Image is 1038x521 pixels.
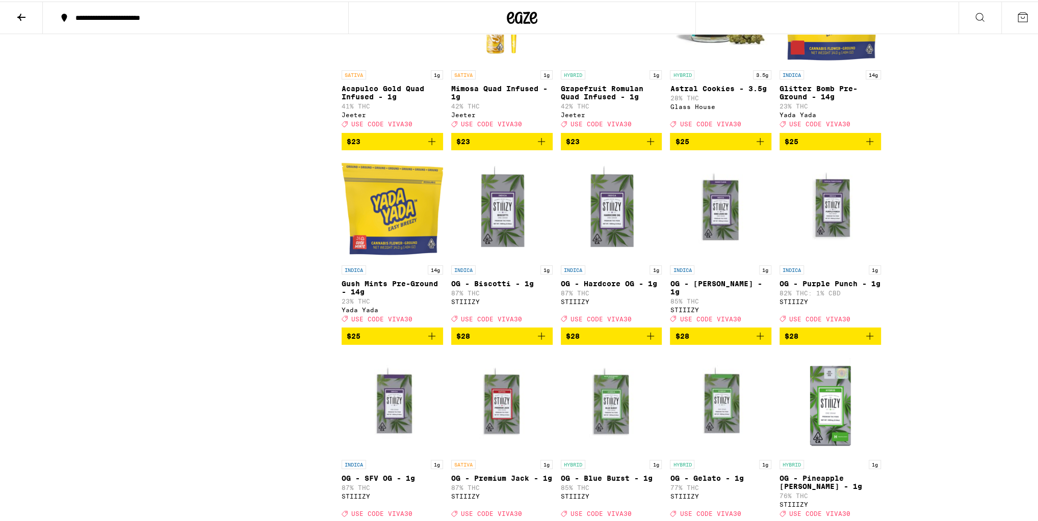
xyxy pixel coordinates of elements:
p: 1g [869,458,881,468]
p: 85% THC [561,483,662,489]
p: 14g [428,264,443,273]
a: Open page for OG - Pineapple Runtz - 1g from STIIIZY [780,351,881,520]
a: Open page for OG - Hardcore OG - 1g from STIIIZY [561,157,662,326]
a: Open page for OG - Purple Punch - 1g from STIIIZY [780,157,881,326]
span: $23 [347,136,360,144]
p: HYBRID [780,458,804,468]
span: USE CODE VIVA30 [461,120,522,126]
div: STIIIZY [342,491,443,498]
p: 87% THC [451,483,553,489]
img: Yada Yada - Gush Mints Pre-Ground - 14g [342,157,443,259]
span: USE CODE VIVA30 [680,509,741,515]
div: STIIIZY [780,297,881,304]
span: $28 [566,331,580,339]
span: $23 [456,136,470,144]
button: Add to bag [451,131,553,149]
p: OG - Gelato - 1g [670,473,771,481]
p: 1g [650,458,662,468]
p: 42% THC [451,101,553,108]
span: USE CODE VIVA30 [680,314,741,321]
p: 28% THC [670,93,771,100]
a: Open page for OG - King Louis XIII - 1g from STIIIZY [670,157,771,326]
span: USE CODE VIVA30 [570,509,632,515]
button: Add to bag [561,326,662,343]
p: OG - Blue Burst - 1g [561,473,662,481]
span: $28 [675,331,689,339]
span: USE CODE VIVA30 [351,509,412,515]
p: OG - Hardcore OG - 1g [561,278,662,286]
a: Open page for OG - Gelato - 1g from STIIIZY [670,351,771,520]
button: Add to bag [342,326,443,343]
p: 87% THC [561,288,662,295]
button: Add to bag [670,326,771,343]
p: HYBRID [561,458,585,468]
img: STIIIZY - OG - King Louis XIII - 1g [670,157,771,259]
img: STIIIZY - OG - Purple Punch - 1g [780,157,881,259]
p: 3.5g [753,69,771,78]
p: SATIVA [342,69,366,78]
div: STIIIZY [780,500,881,506]
button: Add to bag [780,131,881,149]
span: USE CODE VIVA30 [570,120,632,126]
p: Mimosa Quad Infused - 1g [451,83,553,99]
a: Open page for OG - Premium Jack - 1g from STIIIZY [451,351,553,520]
a: Open page for OG - SFV OG - 1g from STIIIZY [342,351,443,520]
p: INDICA [780,264,804,273]
img: STIIIZY - OG - Blue Burst - 1g [561,351,662,453]
div: Yada Yada [342,305,443,312]
div: Yada Yada [780,110,881,117]
p: 41% THC [342,101,443,108]
p: HYBRID [561,69,585,78]
span: USE CODE VIVA30 [461,509,522,515]
p: 87% THC [451,288,553,295]
p: OG - [PERSON_NAME] - 1g [670,278,771,294]
div: Jeeter [342,110,443,117]
p: INDICA [342,458,366,468]
p: 77% THC [670,483,771,489]
p: SATIVA [451,458,476,468]
span: USE CODE VIVA30 [461,314,522,321]
p: 87% THC [342,483,443,489]
button: Add to bag [670,131,771,149]
span: $25 [675,136,689,144]
p: 1g [759,264,771,273]
div: Jeeter [451,110,553,117]
span: USE CODE VIVA30 [789,314,850,321]
img: STIIIZY - OG - Gelato - 1g [670,351,771,453]
p: 1g [759,458,771,468]
div: STIIIZY [561,491,662,498]
p: Acapulco Gold Quad Infused - 1g [342,83,443,99]
div: STIIIZY [670,491,771,498]
p: 1g [540,458,553,468]
p: HYBRID [670,458,694,468]
span: USE CODE VIVA30 [351,314,412,321]
p: 82% THC: 1% CBD [780,288,881,295]
span: $28 [785,331,798,339]
p: SATIVA [451,69,476,78]
p: INDICA [561,264,585,273]
img: STIIIZY - OG - Premium Jack - 1g [451,351,553,453]
div: STIIIZY [451,491,553,498]
p: 42% THC [561,101,662,108]
img: STIIIZY - OG - SFV OG - 1g [342,351,443,453]
div: Jeeter [561,110,662,117]
div: Glass House [670,102,771,108]
p: 1g [431,458,443,468]
p: 1g [431,69,443,78]
img: STIIIZY - OG - Pineapple Runtz - 1g [780,351,881,453]
button: Add to bag [451,326,553,343]
span: $23 [566,136,580,144]
p: 1g [650,69,662,78]
p: 1g [540,69,553,78]
img: STIIIZY - OG - Biscotti - 1g [451,157,553,259]
span: USE CODE VIVA30 [351,120,412,126]
button: Add to bag [780,326,881,343]
p: 1g [540,264,553,273]
p: 23% THC [342,296,443,303]
a: Open page for OG - Blue Burst - 1g from STIIIZY [561,351,662,520]
p: OG - Premium Jack - 1g [451,473,553,481]
p: 76% THC [780,491,881,498]
p: Grapefruit Romulan Quad Infused - 1g [561,83,662,99]
span: $25 [347,331,360,339]
p: 1g [650,264,662,273]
